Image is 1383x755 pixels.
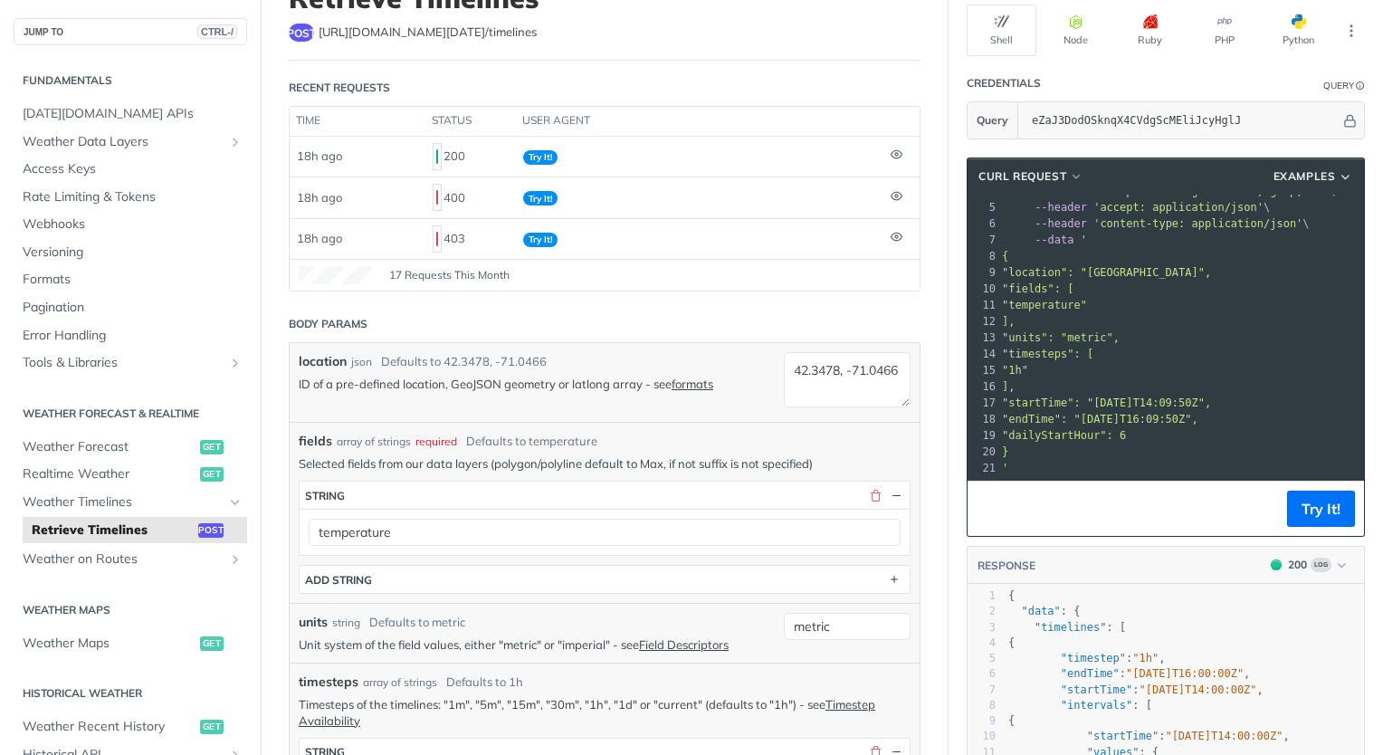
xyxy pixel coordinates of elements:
button: Examples [1267,167,1359,186]
span: 403 [436,232,438,246]
span: 200 [436,149,438,164]
div: Query [1323,79,1354,92]
span: "units": "metric", [1002,331,1120,344]
span: "1h" [1132,652,1159,664]
a: Error Handling [14,322,247,349]
span: Log [1311,558,1331,572]
span: : [ [1008,621,1126,634]
span: Examples [1273,168,1336,185]
a: [DATE][DOMAIN_NAME] APIs [14,100,247,128]
span: \ [1002,201,1270,214]
span: "timestep" [1061,652,1126,664]
a: Weather Forecastget [14,434,247,461]
span: Webhooks [23,215,243,234]
div: 13 [968,330,998,346]
div: 18 [968,411,998,427]
div: string [305,489,345,502]
span: Retrieve Timelines [32,521,194,540]
h2: Fundamentals [14,72,247,89]
button: Show subpages for Weather on Routes [228,552,243,567]
div: 8 [968,248,998,264]
p: Timesteps of the timelines: "1m", "5m", "15m", "30m", "1h", "1d" or "current" (defaults to "1h") ... [299,696,911,729]
span: { [1008,589,1015,602]
span: ], [1002,380,1015,393]
span: Versioning [23,244,243,262]
input: apikey [1023,102,1340,139]
span: timesteps [299,673,358,692]
h2: Weather Maps [14,602,247,618]
span: Try It! [523,191,558,205]
div: 10 [968,729,996,744]
button: Ruby [1115,5,1185,56]
span: cURL Request [978,168,1066,185]
textarea: 42.3478, -71.0466 [784,352,911,407]
span: post [198,523,224,538]
th: status [425,107,516,136]
button: Shell [967,5,1036,56]
span: 'accept: application/json' [1093,201,1264,214]
button: Show subpages for Weather Data Layers [228,135,243,149]
button: ADD string [300,566,910,593]
span: "[DATE]T14:00:00Z" [1140,683,1257,696]
span: "[DATE]T14:00:00Z" [1165,730,1283,742]
span: Weather Maps [23,635,196,653]
span: "[DATE]T16:00:00Z" [1126,667,1244,680]
span: Tools & Libraries [23,354,224,372]
a: Webhooks [14,211,247,238]
div: 5 [968,199,998,215]
span: { [1008,636,1015,649]
a: Realtime Weatherget [14,461,247,488]
label: units [299,613,328,632]
span: \ [1002,217,1310,230]
span: "startTime" [1087,730,1159,742]
span: Error Handling [23,327,243,345]
div: json [351,354,372,370]
span: Rate Limiting & Tokens [23,188,243,206]
button: Hide [1340,111,1359,129]
button: Copy to clipboard [977,495,1002,522]
canvas: Line Graph [299,266,371,284]
a: Tools & LibrariesShow subpages for Tools & Libraries [14,349,247,377]
span: Weather Timelines [23,493,224,511]
span: Try It! [523,233,558,247]
div: 11 [968,297,998,313]
span: : [ [1008,699,1152,712]
span: "startTime": "[DATE]T14:09:50Z", [1002,397,1211,409]
div: 6 [968,666,996,682]
div: Defaults to metric [369,614,465,632]
div: string [332,615,360,631]
span: "temperature" [1002,299,1087,311]
button: Hide subpages for Weather Timelines [228,495,243,510]
span: get [200,467,224,482]
div: 7 [968,683,996,698]
div: Body Params [289,316,367,332]
span: { [1008,714,1015,727]
span: --header [1035,201,1087,214]
span: ' [1002,462,1008,474]
div: 6 [968,215,998,232]
span: "endTime" [1061,667,1120,680]
div: 15 [968,362,998,378]
span: get [200,636,224,651]
div: 5 [968,651,996,666]
div: 403 [433,224,509,254]
span: : , [1008,667,1250,680]
div: 16 [968,378,998,395]
button: 200200Log [1262,556,1355,574]
div: 10 [968,281,998,297]
a: Timestep Availability [299,697,875,728]
p: Selected fields from our data layers (polygon/polyline default to Max, if not suffix is not speci... [299,455,911,472]
div: 19 [968,427,998,444]
div: 8 [968,698,996,713]
div: 2 [968,604,996,619]
div: QueryInformation [1323,79,1365,92]
div: 21 [968,460,998,476]
div: 9 [968,264,998,281]
a: Field Descriptors [639,637,729,652]
span: ' [1081,234,1087,246]
span: https://api.tomorrow.io/v4/timelines [319,24,537,42]
button: JUMP TOCTRL-/ [14,18,247,45]
button: Delete [867,487,883,503]
p: Unit system of the field values, either "metric" or "imperial" - see [299,636,775,653]
span: "timelines" [1035,621,1106,634]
